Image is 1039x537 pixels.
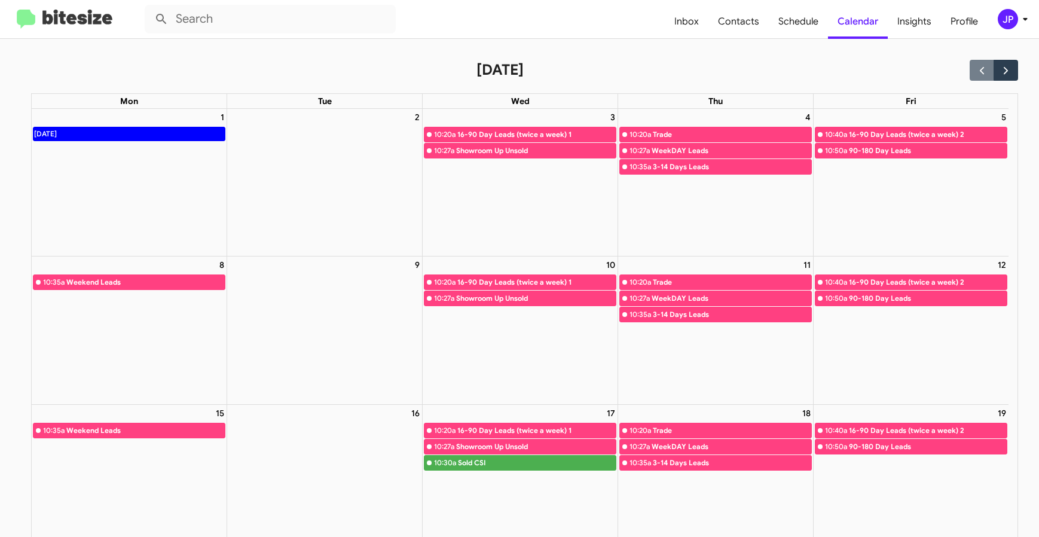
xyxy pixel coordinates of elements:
div: 16-90 Day Leads (twice a week) 1 [457,129,616,141]
a: Calendar [828,4,888,39]
button: JP [988,9,1026,29]
div: 10:27a [434,292,454,304]
a: Thursday [706,94,725,108]
div: 16-90 Day Leads (twice a week) 2 [849,425,1007,437]
div: 10:27a [629,292,650,304]
button: Previous month [970,60,994,81]
a: Inbox [665,4,708,39]
div: 10:27a [434,145,454,157]
div: 90-180 Day Leads [849,441,1007,453]
td: September 8, 2025 [32,257,227,405]
div: WeekDAY Leads [652,145,811,157]
input: Search [145,5,396,33]
td: September 1, 2025 [32,109,227,257]
div: 10:50a [825,441,847,453]
div: 16-90 Day Leads (twice a week) 2 [849,276,1007,288]
div: 10:35a [629,309,651,321]
div: JP [998,9,1018,29]
div: 3-14 Days Leads [653,309,811,321]
div: 10:20a [629,425,651,437]
div: Weekend Leads [66,425,225,437]
div: 10:20a [434,129,456,141]
td: September 3, 2025 [423,109,618,257]
div: 10:20a [629,129,651,141]
a: September 10, 2025 [604,257,618,273]
div: 10:27a [629,145,650,157]
div: 10:20a [629,276,651,288]
a: September 17, 2025 [604,405,618,422]
a: September 19, 2025 [995,405,1009,422]
div: 3-14 Days Leads [653,457,811,469]
a: Profile [941,4,988,39]
a: September 18, 2025 [800,405,813,422]
div: 10:35a [43,276,65,288]
a: September 1, 2025 [218,109,227,126]
a: September 4, 2025 [803,109,813,126]
div: 16-90 Day Leads (twice a week) 2 [849,129,1007,141]
td: September 10, 2025 [423,257,618,405]
a: September 5, 2025 [999,109,1009,126]
a: Friday [903,94,919,108]
a: September 11, 2025 [801,257,813,273]
div: 10:30a [434,457,456,469]
div: 10:27a [434,441,454,453]
div: 16-90 Day Leads (twice a week) 1 [457,276,616,288]
a: September 12, 2025 [995,257,1009,273]
a: Insights [888,4,941,39]
a: Monday [118,94,140,108]
div: 10:50a [825,292,847,304]
div: 10:20a [434,425,456,437]
div: Trade [653,276,811,288]
a: September 9, 2025 [412,257,422,273]
div: 90-180 Day Leads [849,292,1007,304]
div: Showroom Up Unsold [456,292,616,304]
a: September 2, 2025 [412,109,422,126]
div: 10:40a [825,276,847,288]
div: 90-180 Day Leads [849,145,1007,157]
a: Schedule [769,4,828,39]
div: WeekDAY Leads [652,292,811,304]
div: 10:40a [825,129,847,141]
button: Next month [994,60,1018,81]
a: September 8, 2025 [217,257,227,273]
td: September 9, 2025 [227,257,423,405]
div: Weekend Leads [66,276,225,288]
div: [DATE] [33,127,57,141]
h2: [DATE] [476,60,524,80]
td: September 2, 2025 [227,109,423,257]
div: Trade [653,129,811,141]
div: Sold CSI [458,457,616,469]
td: September 5, 2025 [813,109,1009,257]
div: Showroom Up Unsold [456,441,616,453]
div: 10:35a [629,457,651,469]
td: September 11, 2025 [618,257,814,405]
div: 10:35a [629,161,651,173]
a: September 16, 2025 [409,405,422,422]
td: September 4, 2025 [618,109,814,257]
div: WeekDAY Leads [652,441,811,453]
div: 10:50a [825,145,847,157]
div: 10:40a [825,425,847,437]
div: Trade [653,425,811,437]
a: Contacts [708,4,769,39]
div: 10:20a [434,276,456,288]
a: September 15, 2025 [213,405,227,422]
div: 3-14 Days Leads [653,161,811,173]
a: Wednesday [509,94,532,108]
div: 16-90 Day Leads (twice a week) 1 [457,425,616,437]
div: Showroom Up Unsold [456,145,616,157]
div: 10:35a [43,425,65,437]
a: September 3, 2025 [608,109,618,126]
td: September 12, 2025 [813,257,1009,405]
div: 10:27a [629,441,650,453]
a: Tuesday [316,94,334,108]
